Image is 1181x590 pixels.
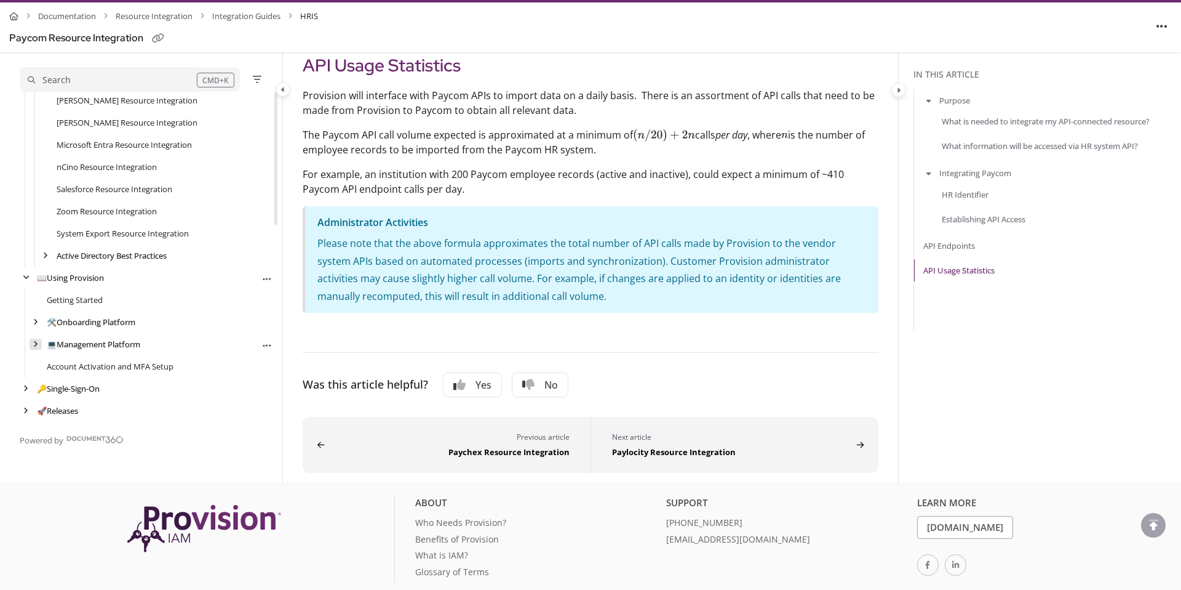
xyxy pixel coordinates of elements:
span: 🔑 [37,383,47,394]
a: Zoom Resource Integration [57,205,157,217]
div: More options [260,337,272,351]
a: [EMAIL_ADDRESS][DOMAIN_NAME] [666,533,908,549]
a: API Usage Statistics [923,264,995,277]
img: Document360 [66,436,124,443]
a: Documentation [38,7,96,25]
a: Using Provision [37,272,104,284]
a: Active Directory Best Practices [57,249,167,262]
button: Search [20,67,240,92]
div: Paychex Resource Integration [329,443,570,458]
a: Account Activation and MFA Setup [47,360,173,373]
span: Powered by [20,434,63,447]
a: Resource Integration [116,7,193,25]
button: Paychex Resource Integration [303,417,590,473]
a: Integration Guides [212,7,280,25]
div: arrow [20,272,32,284]
div: Search [42,73,71,87]
h2: API Usage Statistics [303,52,878,78]
a: What information will be accessed via HR system API? [942,140,1138,152]
a: Releases [37,405,78,417]
a: Salesforce Resource Integration [57,183,172,195]
em: per day [715,128,747,142]
a: Glossary of Terms [415,565,657,582]
button: Copy link of [148,29,168,49]
a: Jack Henry SilverLake Resource Integration [57,94,197,107]
div: CMD+K [197,73,234,87]
div: More options [260,271,272,285]
a: Microsoft Entra Resource Integration [57,139,192,151]
a: [PHONE_NUMBER] [666,516,908,533]
a: Integrating Paycom [939,167,1011,179]
button: Article more options [1152,16,1172,36]
img: Provision IAM Onboarding Platform [127,505,281,552]
div: Paycom Resource Integration [9,30,143,47]
p: The Paycom API call volume expected is approximated at a minimum of calls , where is the number o... [303,127,878,157]
a: Jack Henry Symitar Resource Integration [57,116,197,129]
a: Who Needs Provision? [415,516,657,533]
a: System Export Resource Integration [57,227,189,240]
a: [DOMAIN_NAME] [917,516,1013,539]
div: arrow [30,317,42,328]
div: Was this article helpful? [303,376,428,394]
button: Article more options [260,272,272,285]
a: Establishing API Access [942,212,1025,225]
div: arrow [39,250,52,262]
button: arrow [923,94,934,107]
a: What is needed to integrate my API-connected resource? [942,115,1150,127]
a: Powered by Document360 - opens in a new tab [20,432,124,447]
span: 📖 [37,272,47,283]
span: 🚀 [37,405,47,416]
button: arrow [923,166,934,180]
button: Article more options [260,339,272,351]
span: HRIS [300,7,318,25]
span: 💻 [47,339,57,350]
div: Paylocity Resource Integration [612,443,852,458]
button: No [512,373,568,397]
a: nCino Resource Integration [57,161,157,173]
a: API Endpoints [923,240,975,252]
button: Category toggle [891,83,906,97]
p: Please note that the above formula approximates the total number of API calls made by Provision t... [317,235,866,305]
a: Single-Sign-On [37,382,100,395]
a: Management Platform [47,338,140,350]
p: Administrator Activities [317,214,866,232]
div: arrow [30,339,42,350]
div: Previous article [329,432,570,443]
button: Yes [443,373,502,397]
div: Next article [612,432,852,443]
a: Onboarding Platform [47,316,135,328]
div: arrow [20,383,32,395]
a: Benefits of Provision [415,533,657,549]
button: Filter [250,72,264,87]
p: Provision will interface with Paycom APIs to import data on a daily basis. There is an assortment... [303,88,878,118]
a: What is IAM? [415,549,657,565]
span: 🛠️ [47,317,57,328]
div: scroll to top [1141,513,1166,538]
div: Support [666,496,908,516]
button: Paylocity Resource Integration [590,417,878,473]
a: Purpose [939,94,970,107]
button: Category toggle [276,82,290,97]
div: About [415,496,657,516]
a: HR Identifier [942,188,988,200]
p: For example, an institution with 200 Paycom employee records (active and inactive), could expect ... [303,167,878,196]
div: Learn More [917,496,1159,516]
a: Getting Started [47,294,103,306]
div: arrow [20,405,32,417]
a: Home [9,7,18,25]
div: In this article [913,68,1176,81]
